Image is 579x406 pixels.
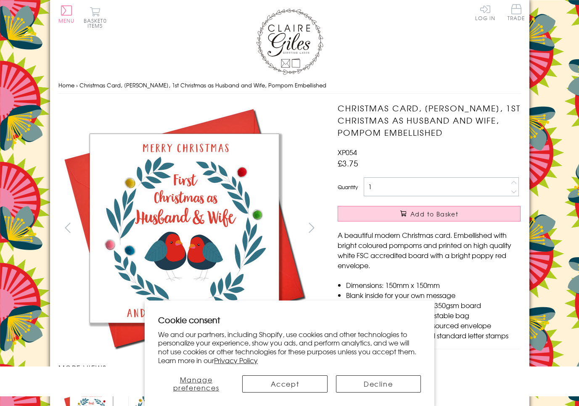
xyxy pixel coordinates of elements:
[338,183,358,191] label: Quantity
[158,375,234,393] button: Manage preferences
[76,81,78,89] span: ›
[87,17,107,29] span: 0 items
[173,374,219,393] span: Manage preferences
[321,102,573,354] img: Christmas Card, Robins, 1st Christmas as Husband and Wife, Pompom Embellished
[58,363,321,373] h3: More views
[58,77,521,94] nav: breadcrumbs
[338,206,521,221] button: Add to Basket
[79,81,326,89] span: Christmas Card, [PERSON_NAME], 1st Christmas as Husband and Wife, Pompom Embellished
[475,4,495,21] a: Log In
[338,230,521,270] p: A beautiful modern Christmas card. Embellished with bright coloured pompoms and printed on high q...
[214,355,258,365] a: Privacy Policy
[84,7,107,28] button: Basket0 items
[336,375,421,393] button: Decline
[256,8,323,75] img: Claire Giles Greetings Cards
[58,81,74,89] a: Home
[410,210,458,218] span: Add to Basket
[338,102,521,138] h1: Christmas Card, [PERSON_NAME], 1st Christmas as Husband and Wife, Pompom Embellished
[158,314,421,326] h2: Cookie consent
[58,5,75,23] button: Menu
[242,375,327,393] button: Accept
[338,157,358,169] span: £3.75
[346,290,521,300] li: Blank inside for your own message
[508,4,525,21] span: Trade
[508,4,525,22] a: Trade
[302,218,321,237] button: next
[58,102,310,354] img: Christmas Card, Robins, 1st Christmas as Husband and Wife, Pompom Embellished
[338,147,357,157] span: XP054
[58,17,75,24] span: Menu
[58,218,77,237] button: prev
[158,330,421,365] p: We and our partners, including Shopify, use cookies and other technologies to personalize your ex...
[346,280,521,290] li: Dimensions: 150mm x 150mm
